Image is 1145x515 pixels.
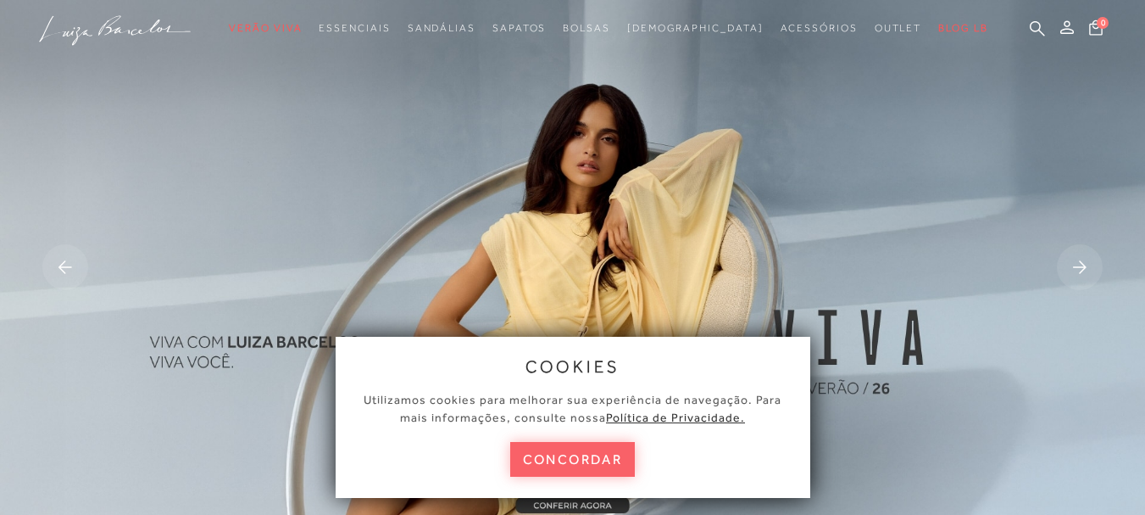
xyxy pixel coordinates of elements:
span: 0 [1097,17,1109,29]
a: noSubCategoriesText [408,13,475,44]
span: Outlet [875,22,922,34]
a: noSubCategoriesText [627,13,764,44]
a: noSubCategoriesText [563,13,610,44]
span: Essenciais [319,22,390,34]
a: noSubCategoriesText [319,13,390,44]
a: noSubCategoriesText [229,13,302,44]
span: Utilizamos cookies para melhorar sua experiência de navegação. Para mais informações, consulte nossa [364,393,781,424]
span: Verão Viva [229,22,302,34]
span: Bolsas [563,22,610,34]
span: Acessórios [781,22,858,34]
button: 0 [1084,19,1108,42]
a: noSubCategoriesText [875,13,922,44]
a: noSubCategoriesText [781,13,858,44]
span: Sapatos [492,22,546,34]
a: Política de Privacidade. [606,411,745,424]
span: [DEMOGRAPHIC_DATA] [627,22,764,34]
a: noSubCategoriesText [492,13,546,44]
span: BLOG LB [938,22,987,34]
span: Sandálias [408,22,475,34]
button: concordar [510,442,636,477]
a: BLOG LB [938,13,987,44]
span: cookies [525,357,620,376]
